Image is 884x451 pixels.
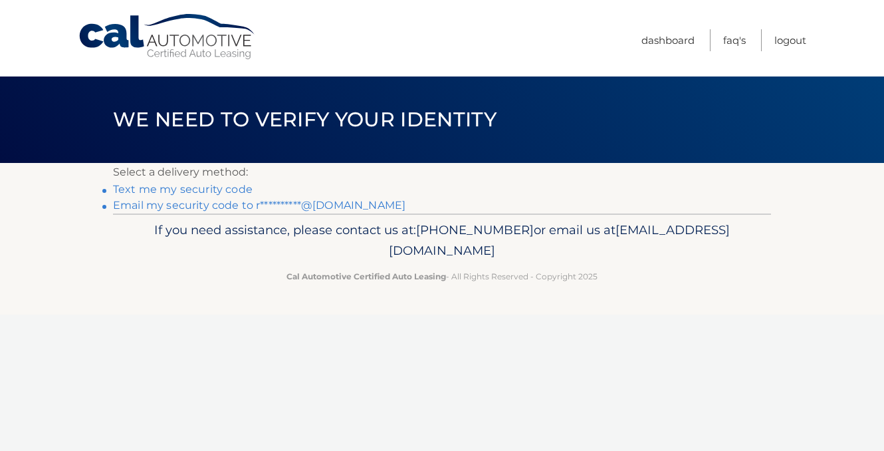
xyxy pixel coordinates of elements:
p: - All Rights Reserved - Copyright 2025 [122,269,762,283]
a: FAQ's [723,29,746,51]
span: [PHONE_NUMBER] [416,222,534,237]
a: Dashboard [641,29,695,51]
a: Email my security code to r**********@[DOMAIN_NAME] [113,199,405,212]
a: Cal Automotive [78,13,257,61]
a: Logout [774,29,806,51]
span: We need to verify your identity [113,107,497,132]
p: Select a delivery method: [113,163,771,182]
strong: Cal Automotive Certified Auto Leasing [286,271,446,281]
p: If you need assistance, please contact us at: or email us at [122,220,762,262]
a: Text me my security code [113,183,253,196]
